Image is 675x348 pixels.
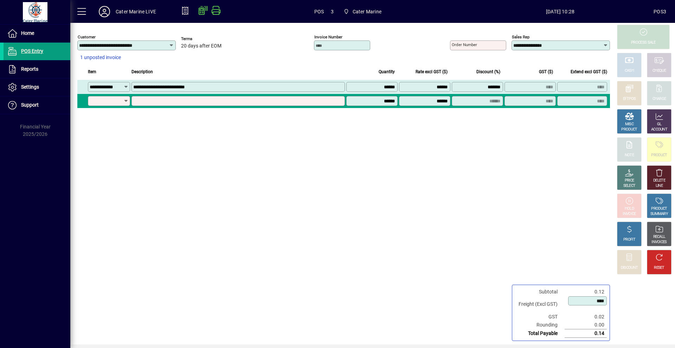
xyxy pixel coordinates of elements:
[4,61,70,78] a: Reports
[625,122,634,127] div: MISC
[651,240,667,245] div: INVOICES
[654,6,666,17] div: POS3
[476,68,500,76] span: Discount (%)
[623,183,636,189] div: SELECT
[88,68,96,76] span: Item
[4,25,70,42] a: Home
[181,37,223,41] span: Terms
[341,5,384,18] span: Cater Marine
[652,96,666,102] div: CHARGE
[623,96,636,102] div: EFTPOS
[621,127,637,132] div: PRODUCT
[93,5,116,18] button: Profile
[512,34,529,39] mat-label: Sales rep
[623,237,635,242] div: PROFIT
[625,153,634,158] div: NOTE
[353,6,381,17] span: Cater Marine
[515,296,565,313] td: Freight (Excl GST)
[467,6,654,17] span: [DATE] 10:28
[625,68,634,74] div: CASH
[452,42,477,47] mat-label: Order number
[21,66,38,72] span: Reports
[621,265,638,271] div: DISCOUNT
[623,211,636,217] div: INVOICE
[654,265,664,271] div: RESET
[651,127,667,132] div: ACCOUNT
[565,288,607,296] td: 0.12
[539,68,553,76] span: GST ($)
[515,313,565,321] td: GST
[21,48,43,54] span: POS Entry
[181,43,221,49] span: 20 days after EOM
[78,34,96,39] mat-label: Customer
[416,68,448,76] span: Rate excl GST ($)
[314,34,342,39] mat-label: Invoice number
[565,313,607,321] td: 0.02
[116,6,156,17] div: Cater Marine LIVE
[571,68,607,76] span: Extend excl GST ($)
[657,122,662,127] div: GL
[131,68,153,76] span: Description
[80,54,121,61] span: 1 unposted invoice
[331,6,334,17] span: 3
[565,329,607,338] td: 0.14
[652,68,666,74] div: CHEQUE
[77,51,124,64] button: 1 unposted invoice
[625,206,634,211] div: HOLD
[565,321,607,329] td: 0.00
[379,68,395,76] span: Quantity
[651,206,667,211] div: PRODUCT
[21,84,39,90] span: Settings
[314,6,324,17] span: POS
[656,183,663,189] div: LINE
[21,102,39,108] span: Support
[653,234,666,240] div: RECALL
[4,96,70,114] a: Support
[651,153,667,158] div: PRODUCT
[515,329,565,338] td: Total Payable
[631,40,656,45] div: PROCESS SALE
[625,178,634,183] div: PRICE
[515,288,565,296] td: Subtotal
[21,30,34,36] span: Home
[650,211,668,217] div: SUMMARY
[515,321,565,329] td: Rounding
[653,178,665,183] div: DELETE
[4,78,70,96] a: Settings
